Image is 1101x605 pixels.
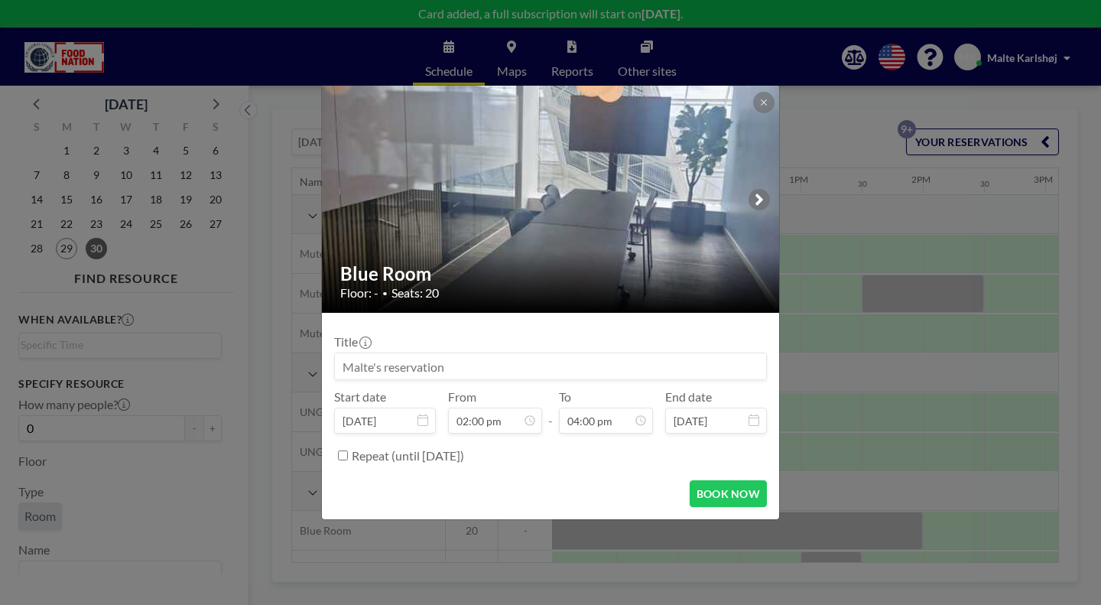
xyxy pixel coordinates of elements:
label: End date [665,389,712,405]
span: Seats: 20 [391,285,439,301]
span: - [548,395,553,428]
input: Malte's reservation [335,353,766,379]
span: • [382,288,388,299]
button: BOOK NOW [690,480,767,507]
label: From [448,389,476,405]
label: Repeat (until [DATE]) [352,448,464,464]
span: Floor: - [340,285,378,301]
h2: Blue Room [340,262,762,285]
label: Start date [334,389,386,405]
label: Title [334,334,370,350]
label: To [559,389,571,405]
